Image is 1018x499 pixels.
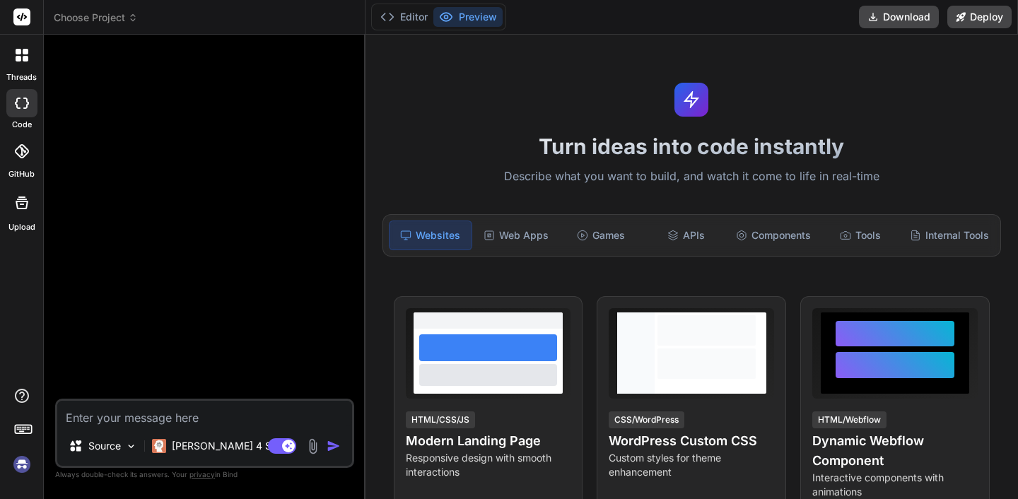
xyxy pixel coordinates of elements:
[406,411,475,428] div: HTML/CSS/JS
[375,7,433,27] button: Editor
[819,221,901,250] div: Tools
[859,6,939,28] button: Download
[645,221,727,250] div: APIs
[54,11,138,25] span: Choose Project
[812,411,887,428] div: HTML/Webflow
[812,471,978,499] p: Interactive components with animations
[609,411,684,428] div: CSS/WordPress
[374,134,1010,159] h1: Turn ideas into code instantly
[433,7,503,27] button: Preview
[6,71,37,83] label: threads
[609,431,774,451] h4: WordPress Custom CSS
[730,221,817,250] div: Components
[475,221,557,250] div: Web Apps
[55,468,354,481] p: Always double-check its answers. Your in Bind
[10,452,34,476] img: signin
[947,6,1012,28] button: Deploy
[8,221,35,233] label: Upload
[88,439,121,453] p: Source
[189,470,215,479] span: privacy
[406,451,571,479] p: Responsive design with smooth interactions
[327,439,341,453] img: icon
[560,221,642,250] div: Games
[172,439,277,453] p: [PERSON_NAME] 4 S..
[125,440,137,452] img: Pick Models
[152,439,166,453] img: Claude 4 Sonnet
[812,431,978,471] h4: Dynamic Webflow Component
[389,221,472,250] div: Websites
[8,168,35,180] label: GitHub
[305,438,321,454] img: attachment
[12,119,32,131] label: code
[904,221,995,250] div: Internal Tools
[406,431,571,451] h4: Modern Landing Page
[374,168,1010,186] p: Describe what you want to build, and watch it come to life in real-time
[609,451,774,479] p: Custom styles for theme enhancement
